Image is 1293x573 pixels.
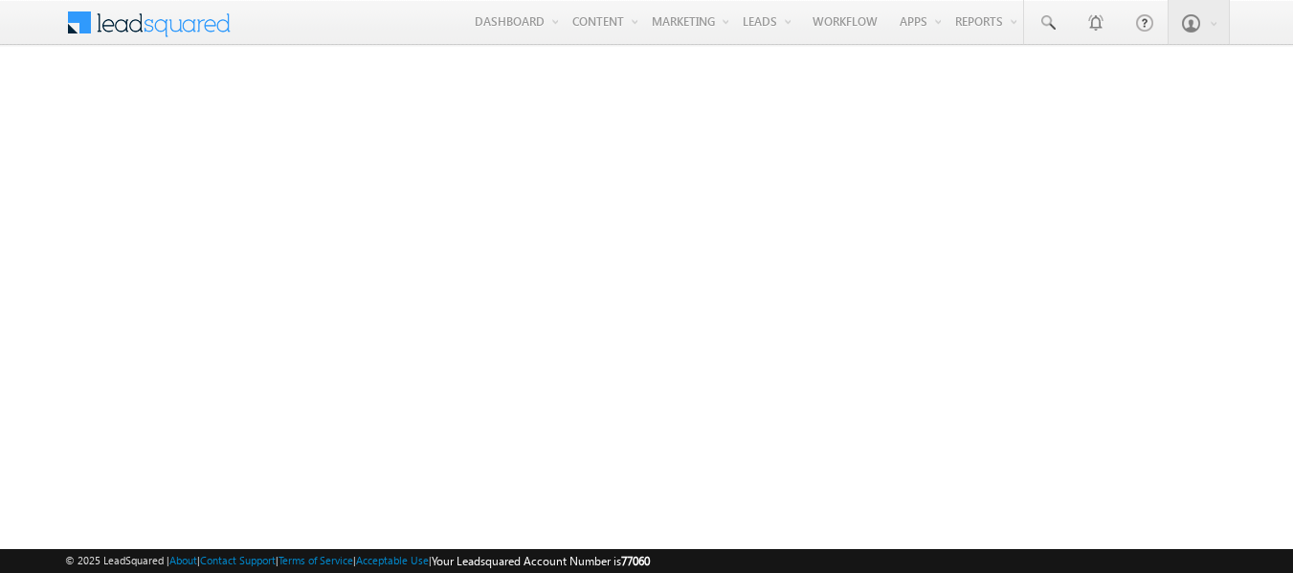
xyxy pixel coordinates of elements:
[169,554,197,566] a: About
[200,554,276,566] a: Contact Support
[432,554,650,568] span: Your Leadsquared Account Number is
[356,554,429,566] a: Acceptable Use
[65,552,650,570] span: © 2025 LeadSquared | | | | |
[621,554,650,568] span: 77060
[279,554,353,566] a: Terms of Service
